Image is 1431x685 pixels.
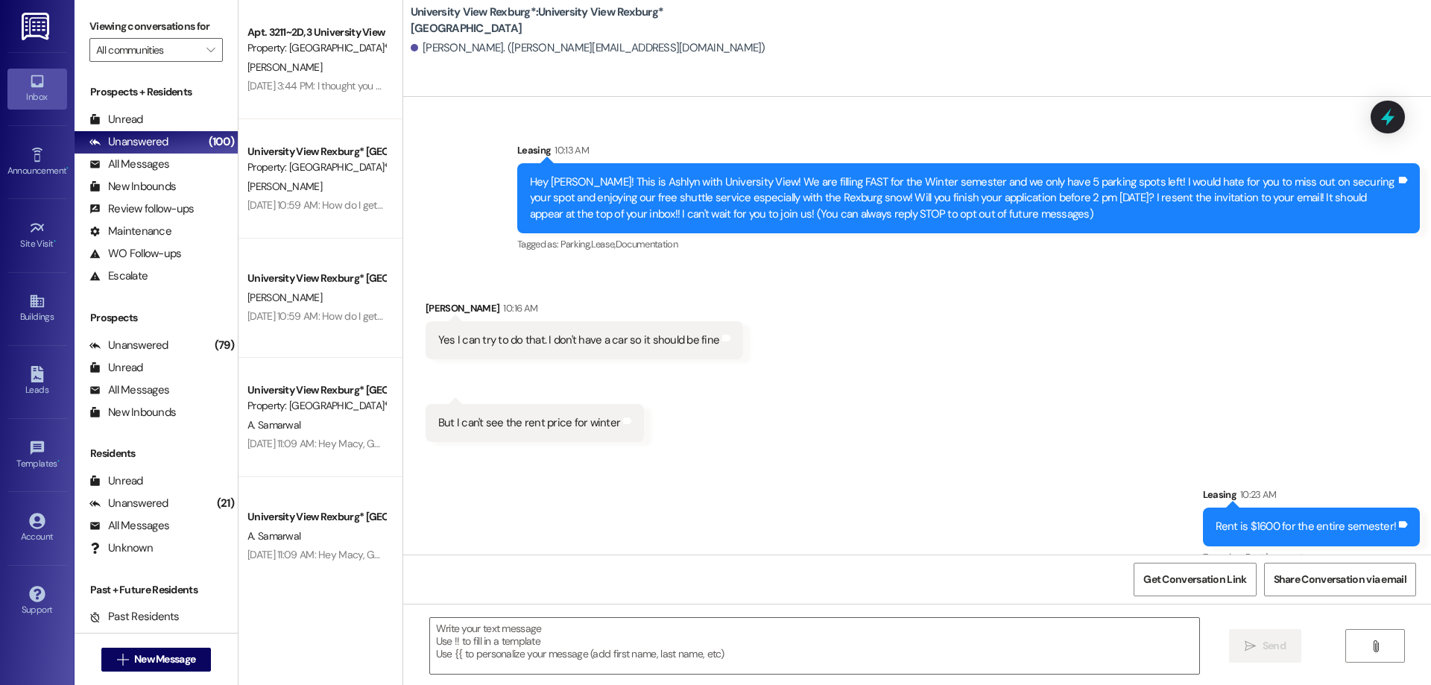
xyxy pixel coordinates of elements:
[247,180,322,193] span: [PERSON_NAME]
[89,15,223,38] label: Viewing conversations for
[1236,487,1277,502] div: 10:23 AM
[530,174,1396,222] div: Hey [PERSON_NAME]! This is Ashlyn with University View! We are filling FAST for the Winter semest...
[1264,563,1416,596] button: Share Conversation via email
[7,362,67,402] a: Leads
[1245,640,1256,652] i: 
[7,435,67,476] a: Templates •
[205,130,238,154] div: (100)
[247,25,385,40] div: Apt. 3211~2D, 3 University View Rexburg
[89,201,194,217] div: Review follow-ups
[117,654,128,666] i: 
[411,40,765,56] div: [PERSON_NAME]. ([PERSON_NAME][EMAIL_ADDRESS][DOMAIN_NAME])
[1245,551,1308,564] span: Rent/payments
[247,271,385,286] div: University View Rexburg* [GEOGRAPHIC_DATA]
[89,609,180,625] div: Past Residents
[75,446,238,461] div: Residents
[247,437,1043,450] div: [DATE] 11:09 AM: Hey Macy, Good morning! I think some discrepancy has happened. Kindly have a loo...
[89,382,169,398] div: All Messages
[426,300,743,321] div: [PERSON_NAME]
[89,268,148,284] div: Escalate
[1203,546,1421,568] div: Tagged as:
[89,224,171,239] div: Maintenance
[66,163,69,174] span: •
[517,233,1420,255] div: Tagged as:
[7,215,67,256] a: Site Visit •
[22,13,52,40] img: ResiDesk Logo
[1263,638,1286,654] span: Send
[517,142,1420,163] div: Leasing
[1143,572,1246,587] span: Get Conversation Link
[247,40,385,56] div: Property: [GEOGRAPHIC_DATA]*
[57,456,60,467] span: •
[1134,563,1256,596] button: Get Conversation Link
[616,238,678,250] span: Documentation
[247,60,322,74] span: [PERSON_NAME]
[1274,572,1406,587] span: Share Conversation via email
[411,4,709,37] b: University View Rexburg*: University View Rexburg* [GEOGRAPHIC_DATA]
[89,473,143,489] div: Unread
[247,79,570,92] div: [DATE] 3:44 PM: I thought you guys would take it out of the security deposit
[89,134,168,150] div: Unanswered
[89,518,169,534] div: All Messages
[1370,640,1381,652] i: 
[96,38,199,62] input: All communities
[89,360,143,376] div: Unread
[213,492,238,515] div: (21)
[247,548,1043,561] div: [DATE] 11:09 AM: Hey Macy, Good morning! I think some discrepancy has happened. Kindly have a loo...
[247,382,385,398] div: University View Rexburg* [GEOGRAPHIC_DATA]
[89,157,169,172] div: All Messages
[247,309,438,323] div: [DATE] 10:59 AM: How do I get my package?
[89,112,143,127] div: Unread
[247,418,300,432] span: A. Samarwal
[54,236,56,247] span: •
[7,69,67,109] a: Inbox
[247,198,438,212] div: [DATE] 10:59 AM: How do I get my package?
[499,300,537,316] div: 10:16 AM
[211,334,238,357] div: (79)
[75,310,238,326] div: Prospects
[438,415,620,431] div: But I can't see the rent price for winter
[89,405,176,420] div: New Inbounds
[89,496,168,511] div: Unanswered
[247,398,385,414] div: Property: [GEOGRAPHIC_DATA]*
[89,338,168,353] div: Unanswered
[206,44,215,56] i: 
[75,582,238,598] div: Past + Future Residents
[438,332,719,348] div: Yes I can try to do that. I don't have a car so it should be fine
[247,291,322,304] span: [PERSON_NAME]
[7,508,67,549] a: Account
[89,246,181,262] div: WO Follow-ups
[7,288,67,329] a: Buildings
[551,142,589,158] div: 10:13 AM
[560,238,591,250] span: Parking ,
[1229,629,1301,663] button: Send
[1216,519,1397,534] div: Rent is $1600 for the entire semester!
[591,238,616,250] span: Lease ,
[247,144,385,160] div: University View Rexburg* [GEOGRAPHIC_DATA]
[89,179,176,195] div: New Inbounds
[75,84,238,100] div: Prospects + Residents
[247,529,300,543] span: A. Samarwal
[247,509,385,525] div: University View Rexburg* [GEOGRAPHIC_DATA]
[134,651,195,667] span: New Message
[1203,487,1421,508] div: Leasing
[7,581,67,622] a: Support
[101,648,212,672] button: New Message
[247,160,385,175] div: Property: [GEOGRAPHIC_DATA]*
[89,540,153,556] div: Unknown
